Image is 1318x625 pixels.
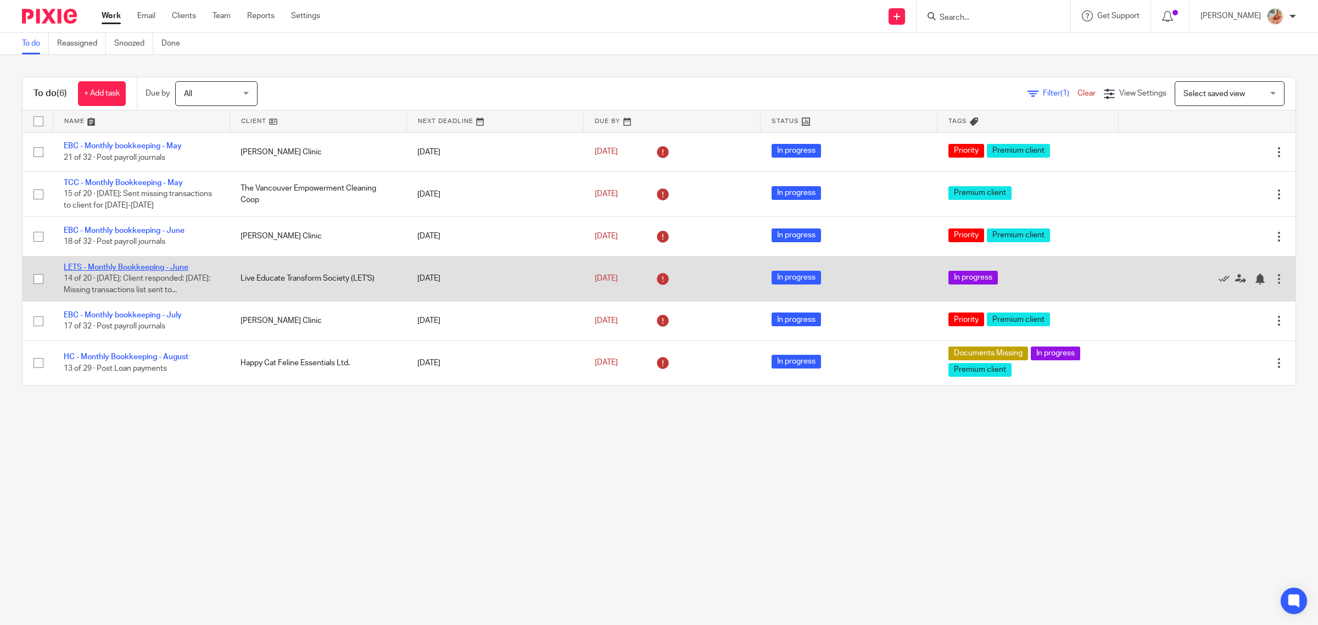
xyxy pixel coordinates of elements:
span: [DATE] [595,190,618,198]
td: Live Educate Transform Society (LET'S) [230,256,406,301]
span: In progress [772,144,821,158]
span: [DATE] [595,317,618,325]
a: Team [213,10,231,21]
td: [PERSON_NAME] Clinic [230,217,406,256]
span: Priority [948,144,984,158]
span: 21 of 32 · Post payroll journals [64,154,165,161]
span: Priority [948,228,984,242]
a: Work [102,10,121,21]
p: [PERSON_NAME] [1200,10,1261,21]
span: In progress [772,186,821,200]
span: (6) [57,89,67,98]
td: Happy Cat Feline Essentials Ltd. [230,341,406,385]
td: [DATE] [406,132,583,171]
a: Mark as done [1219,273,1235,284]
a: EBC - Monthly bookkeeping - May [64,142,182,150]
span: Premium client [948,186,1012,200]
a: Settings [291,10,320,21]
span: 17 of 32 · Post payroll journals [64,323,165,331]
td: The Vancouver Empowerment Cleaning Coop [230,171,406,216]
input: Search [939,13,1037,23]
span: Select saved view [1183,90,1245,98]
a: EBC - Monthly bookkeeping - June [64,227,185,235]
span: Premium client [987,228,1050,242]
span: Tags [948,118,967,124]
td: [DATE] [406,256,583,301]
img: MIC.jpg [1266,8,1284,25]
a: Reassigned [57,33,106,54]
a: EBC - Monthly bookkeeping - July [64,311,182,319]
span: View Settings [1119,90,1166,97]
span: Premium client [948,363,1012,377]
a: LETS - Monthly Bookkeeping - June [64,264,188,271]
span: [DATE] [595,148,618,156]
span: [DATE] [595,275,618,282]
span: 14 of 20 · [DATE]: Client responded: [DATE]: Missing transactions list sent to... [64,275,210,294]
span: Priority [948,312,984,326]
a: To do [22,33,49,54]
a: Clients [172,10,196,21]
a: Email [137,10,155,21]
span: [DATE] [595,359,618,367]
span: Premium client [987,312,1050,326]
span: Documents Missing [948,347,1028,360]
h1: To do [33,88,67,99]
a: Reports [247,10,275,21]
span: In progress [1031,347,1080,360]
span: In progress [772,271,821,284]
a: HC - Monthly Bookkeeping - August [64,353,188,361]
span: In progress [772,355,821,369]
td: [DATE] [406,217,583,256]
span: Filter [1043,90,1077,97]
span: Premium client [987,144,1050,158]
a: + Add task [78,81,126,106]
span: [DATE] [595,232,618,240]
a: Clear [1077,90,1096,97]
span: In progress [948,271,998,284]
p: Due by [146,88,170,99]
a: Done [161,33,188,54]
td: [DATE] [406,341,583,385]
td: [DATE] [406,302,583,341]
span: 15 of 20 · [DATE]: Sent missing transactions to client for [DATE]-[DATE] [64,191,212,210]
a: Snoozed [114,33,153,54]
span: All [184,90,192,98]
span: In progress [772,228,821,242]
span: In progress [772,312,821,326]
td: [DATE] [406,171,583,216]
span: 13 of 29 · Post Loan payments [64,365,167,372]
span: Get Support [1097,12,1140,20]
span: 18 of 32 · Post payroll journals [64,238,165,246]
span: (1) [1060,90,1069,97]
img: Pixie [22,9,77,24]
a: TCC - Monthly Bookkeeping - May [64,179,183,187]
td: [PERSON_NAME] Clinic [230,132,406,171]
td: [PERSON_NAME] Clinic [230,302,406,341]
